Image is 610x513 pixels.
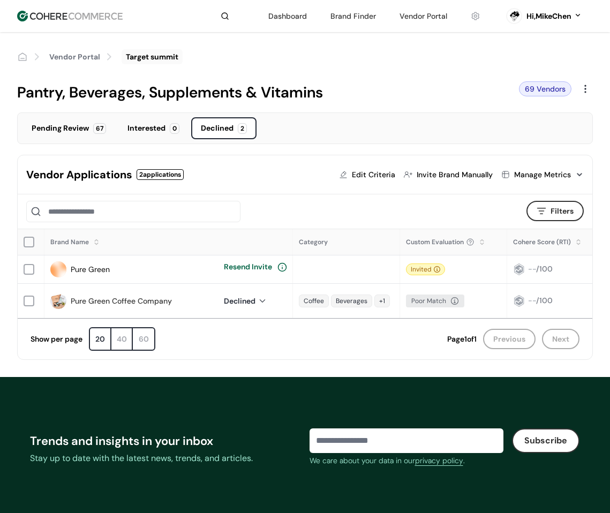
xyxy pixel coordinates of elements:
div: Hi, MikeChen [526,11,571,22]
button: Subscribe [512,428,579,453]
div: Trends and insights in your inbox [30,432,301,450]
span: We care about your data in our [310,456,415,465]
span: /100 [536,264,553,274]
div: +1 [374,295,390,307]
button: Filters [526,201,584,221]
div: Cohere Score (RTI) [513,237,571,247]
div: Brand Name [50,237,89,247]
a: privacy policy [415,455,463,466]
button: Hi,MikeChen [526,11,582,22]
div: 67 [93,123,106,134]
div: Interested [127,123,165,134]
span: -- [528,296,536,305]
div: Edit Criteria [352,169,395,180]
span: /100 [536,296,553,305]
div: 2 [238,123,247,134]
button: Previous [483,329,536,349]
div: 2 applications [137,169,184,180]
img: brand logo [50,261,66,277]
span: Custom Evaluation [406,237,464,247]
div: Target summit [126,51,178,63]
span: Invited [411,265,432,274]
div: 40 [111,328,133,350]
span: . [463,456,465,465]
div: Poor Match [406,295,464,307]
span: Category [299,238,328,246]
span: -- [528,264,536,274]
div: Declined [201,123,234,134]
div: 0 [170,123,179,134]
svg: 0 percent [506,8,522,24]
div: Beverages [331,295,372,307]
div: Stay up to date with the latest news, trends, and articles. [30,452,301,465]
span: Resend Invite [224,261,272,273]
nav: breadcrumb [17,49,593,64]
div: Page 1 of 1 [447,334,477,345]
a: Vendor Portal [49,51,100,63]
div: Pure Green [71,264,110,275]
div: Manage Metrics [514,169,571,180]
div: Declined [224,296,267,307]
button: Next [542,329,579,349]
div: Pantry, Beverages, Supplements & Vitamins [17,81,510,104]
div: Show per page [31,334,82,345]
a: Pure Green Coffee Company [71,296,172,307]
div: Pending Review [32,123,89,134]
div: Coffee [299,295,329,307]
img: Cohere Logo [17,11,123,21]
img: brand logo [50,293,66,309]
div: Vendor Applications [26,167,132,183]
div: 69 Vendors [519,81,571,96]
div: Invite Brand Manually [417,169,493,180]
div: 60 [133,328,154,350]
div: 20 [90,328,111,350]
